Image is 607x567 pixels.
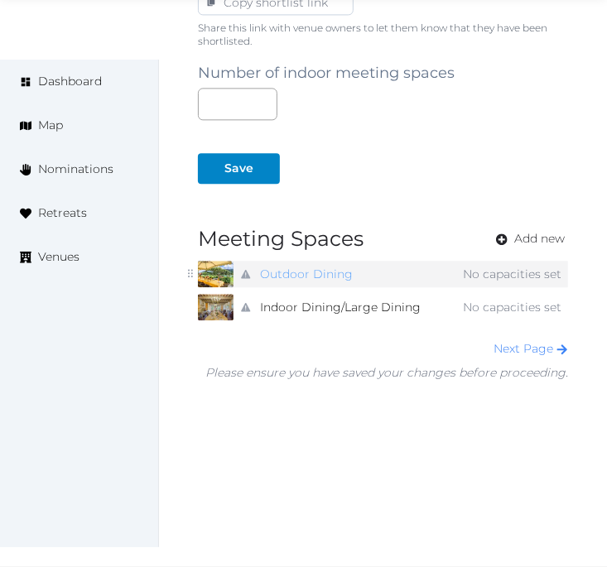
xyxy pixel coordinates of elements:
a: Add new [483,223,568,254]
span: Add new [514,230,565,247]
img: Indoor Dining/Large Dining [198,294,234,320]
img: Outdoor Dining [198,261,234,287]
div: Save [224,160,253,177]
label: Number of indoor meeting spaces [198,61,455,84]
span: Nominations [38,161,113,178]
div: Please ensure you have saved your changes before proceeding. [205,364,568,382]
span: Venues [38,248,79,266]
span: Dashboard [38,73,102,90]
strong: Meeting Spaces [198,226,364,252]
a: Next Page [494,341,568,356]
button: Save [198,153,280,184]
div: No capacities set [442,299,561,316]
span: Map [38,117,63,134]
a: Indoor Dining/Large Dining [260,296,421,320]
p: Share this link with venue owners to let them know that they have been shortlisted. [198,22,568,48]
div: No capacities set [442,266,561,283]
a: Outdoor Dining [260,262,353,286]
span: Retreats [38,204,87,222]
